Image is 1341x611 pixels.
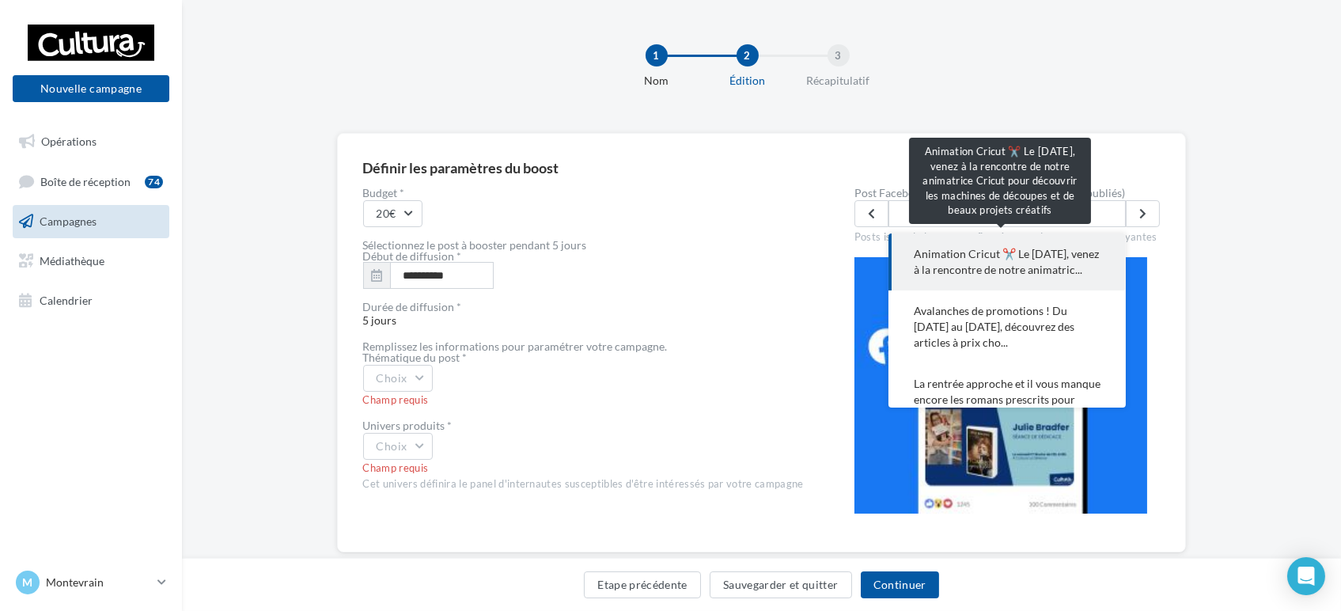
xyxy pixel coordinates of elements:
[854,257,1147,514] img: operation-preview
[363,302,804,327] span: 5 jours
[854,227,1161,245] div: Posts issus de la page configurée pour des campagnes payantes
[13,75,169,102] button: Nouvelle campagne
[363,420,804,431] div: Univers produits *
[363,251,462,262] label: Début de diffusion *
[854,188,1161,199] label: Post Facebook à booster (parmi les 10 derniers publiés)
[606,73,707,89] div: Nom
[40,214,97,228] span: Campagnes
[23,575,33,590] span: M
[46,575,151,590] p: Montevrain
[9,245,172,278] a: Médiathèque
[41,135,97,148] span: Opérations
[888,290,1126,363] button: Avalanches de promotions ! Du [DATE] au [DATE], découvrez des articles à prix cho...
[40,254,104,268] span: Médiathèque
[363,461,804,476] div: Champ requis
[9,205,172,238] a: Campagnes
[909,138,1091,224] div: Animation Cricut ✂️ Le [DATE], venez à la rencontre de notre animatrice Cricut pour découvrir les...
[363,188,804,199] label: Budget *
[788,73,889,89] div: Récapitulatif
[145,176,163,188] div: 74
[888,363,1126,436] button: La rentrée approche et il vous manque encore les romans prescrits pour l’année ?...
[710,571,852,598] button: Sauvegarder et quitter
[9,165,172,199] a: Boîte de réception74
[646,44,668,66] div: 1
[584,571,701,598] button: Etape précédente
[697,73,798,89] div: Édition
[363,161,559,175] div: Définir les paramètres du boost
[363,433,434,460] button: Choix
[363,240,804,251] div: Sélectionnez le post à booster pendant 5 jours
[888,233,1126,290] button: Animation Cricut ✂️ Le [DATE], venez à la rencontre de notre animatric...
[914,303,1100,351] span: Avalanches de promotions ! Du [DATE] au [DATE], découvrez des articles à prix cho...
[914,376,1100,423] span: La rentrée approche et il vous manque encore les romans prescrits pour l’année ?...
[914,246,1100,278] span: Animation Cricut ✂️ Le [DATE], venez à la rencontre de notre animatric...
[363,393,804,408] div: Champ requis
[363,302,804,313] div: Durée de diffusion *
[1287,557,1325,595] div: Open Intercom Messenger
[363,341,804,352] div: Remplissez les informations pour paramétrer votre campagne.
[861,571,939,598] button: Continuer
[13,567,169,598] a: M Montevrain
[828,44,850,66] div: 3
[363,200,422,227] button: 20€
[9,284,172,317] a: Calendrier
[40,174,131,188] span: Boîte de réception
[363,365,434,392] button: Choix
[9,125,172,158] a: Opérations
[363,352,804,363] div: Thématique du post *
[737,44,759,66] div: 2
[40,293,93,306] span: Calendrier
[363,477,804,491] div: Cet univers définira le panel d'internautes susceptibles d'être intéressés par votre campagne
